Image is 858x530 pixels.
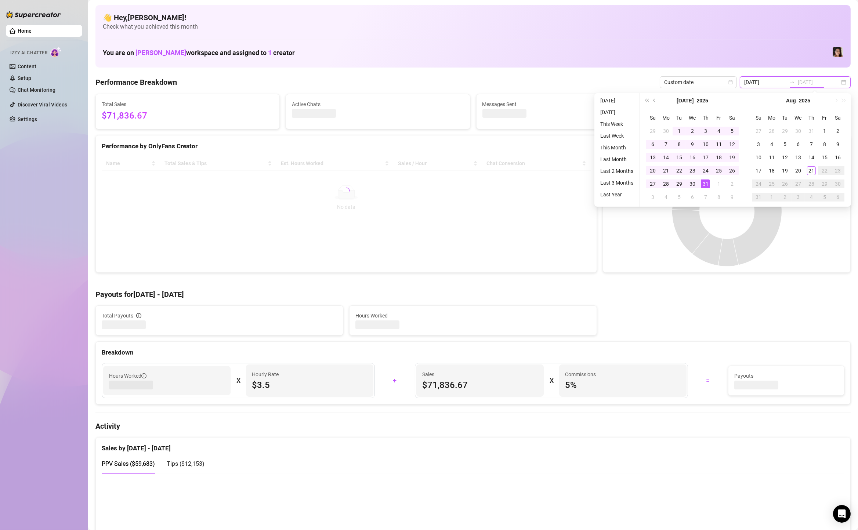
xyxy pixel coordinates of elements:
h4: Activity [95,421,851,431]
li: Last 2 Months [597,167,636,175]
td: 2025-07-18 [712,151,725,164]
td: 2025-08-31 [752,190,765,204]
li: Last Year [597,190,636,199]
div: 3 [648,193,657,202]
article: Hourly Rate [252,370,279,378]
h4: Payouts for [DATE] - [DATE] [95,289,851,300]
div: 11 [767,153,776,162]
td: 2025-07-05 [725,124,739,138]
div: 8 [675,140,684,149]
td: 2025-07-16 [686,151,699,164]
div: 9 [688,140,697,149]
button: Choose a year [799,93,810,108]
div: 30 [662,127,670,135]
td: 2025-08-23 [831,164,844,177]
div: + [379,375,410,386]
div: 28 [807,179,816,188]
td: 2025-08-05 [673,190,686,204]
button: Choose a month [786,93,796,108]
td: 2025-08-13 [792,151,805,164]
td: 2025-08-20 [792,164,805,177]
th: Tu [778,111,792,124]
div: 26 [728,166,736,175]
span: Total Sales [102,100,274,108]
span: Hours Worked [355,312,591,320]
div: 15 [820,153,829,162]
div: 14 [807,153,816,162]
div: 3 [701,127,710,135]
div: 5 [820,193,829,202]
div: Breakdown [102,348,844,357]
td: 2025-08-10 [752,151,765,164]
img: logo-BBDzfeDw.svg [6,11,61,18]
button: Choose a month [677,93,694,108]
li: This Week [597,120,636,128]
span: [PERSON_NAME] [135,49,186,57]
div: 1 [714,179,723,188]
div: 29 [648,127,657,135]
li: [DATE] [597,96,636,105]
div: X [550,375,553,386]
span: Total Payouts [102,312,133,320]
div: 15 [675,153,684,162]
div: 29 [820,179,829,188]
td: 2025-08-05 [778,138,792,151]
div: 17 [701,153,710,162]
div: 11 [714,140,723,149]
td: 2025-07-15 [673,151,686,164]
td: 2025-08-28 [805,177,818,190]
span: info-circle [141,373,146,378]
div: 1 [820,127,829,135]
td: 2025-08-24 [752,177,765,190]
span: Custom date [664,77,732,88]
div: 26 [781,179,789,188]
td: 2025-08-03 [646,190,659,204]
td: 2025-08-29 [818,177,831,190]
td: 2025-07-28 [659,177,673,190]
li: Last Week [597,131,636,140]
div: 31 [754,193,763,202]
td: 2025-08-12 [778,151,792,164]
span: Tips ( $12,153 ) [167,460,204,467]
div: 10 [701,140,710,149]
span: Check what you achieved this month [103,23,843,31]
td: 2025-08-19 [778,164,792,177]
td: 2025-08-03 [752,138,765,151]
td: 2025-07-02 [686,124,699,138]
div: 28 [767,127,776,135]
span: Messages Sent [482,100,654,108]
span: loading [342,187,351,196]
td: 2025-07-09 [686,138,699,151]
td: 2025-06-29 [646,124,659,138]
div: 2 [833,127,842,135]
li: [DATE] [597,108,636,117]
div: 2 [728,179,736,188]
td: 2025-08-08 [712,190,725,204]
td: 2025-09-04 [805,190,818,204]
div: 4 [807,193,816,202]
td: 2025-08-17 [752,164,765,177]
span: swap-right [789,79,795,85]
button: Previous month (PageUp) [651,93,659,108]
th: We [792,111,805,124]
td: 2025-08-01 [818,124,831,138]
div: 4 [662,193,670,202]
td: 2025-08-16 [831,151,844,164]
a: Chat Monitoring [18,87,55,93]
td: 2025-07-01 [673,124,686,138]
div: 3 [794,193,803,202]
td: 2025-08-30 [831,177,844,190]
button: Last year (Control + left) [642,93,651,108]
div: 21 [662,166,670,175]
div: Open Intercom Messenger [833,505,851,523]
div: 25 [714,166,723,175]
article: Commissions [565,370,596,378]
div: 20 [794,166,803,175]
th: We [686,111,699,124]
div: 30 [794,127,803,135]
div: 3 [754,140,763,149]
div: 13 [648,153,657,162]
span: calendar [728,80,733,84]
td: 2025-07-30 [792,124,805,138]
td: 2025-06-30 [659,124,673,138]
